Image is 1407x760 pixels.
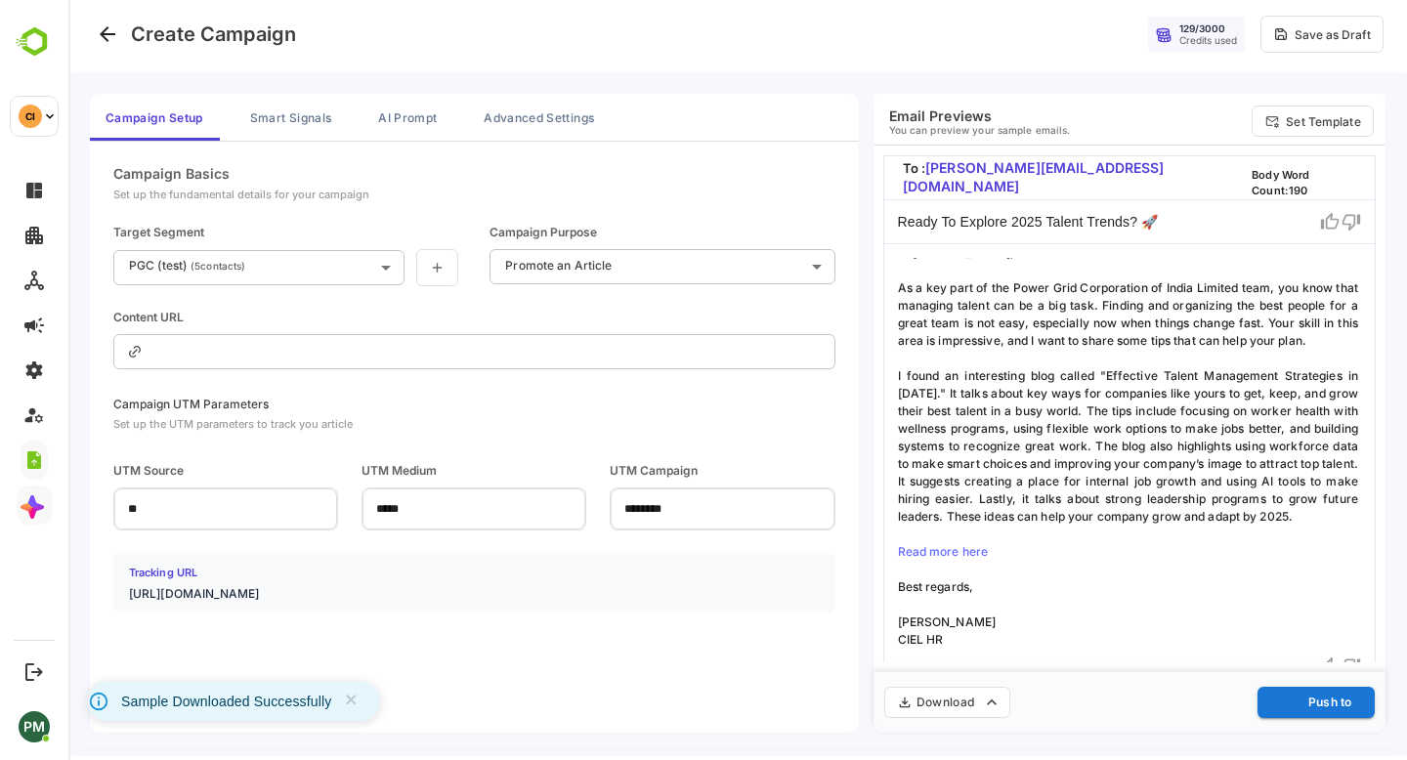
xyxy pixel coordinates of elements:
[437,262,543,276] p: Promote an Article
[45,229,136,243] div: Target Segment
[1217,118,1292,133] p: Set Template
[166,98,278,145] button: Smart Signals
[400,98,541,145] button: Advanced Settings
[45,191,301,205] div: Set up the fundamental details for your campaign
[1178,161,1293,203] p: Body Word Count: 190
[830,216,1090,236] p: Ready To Explore 2025 Talent Trends? 🚀
[830,582,1293,600] p: Best regards,
[541,466,766,484] span: UTM Campaign
[10,23,60,61] img: BambooboxLogoMark.f1c84d78b4c51b1a7b5f700c9845e183.svg
[263,686,304,725] button: close
[830,158,1179,206] p: To :
[293,466,518,484] span: UTM Medium
[21,98,150,145] button: Campaign Setup
[834,163,1096,199] span: [PERSON_NAME][EMAIL_ADDRESS][DOMAIN_NAME]
[1189,691,1306,722] button: Push to
[821,111,1002,128] h6: Email Previews
[1226,31,1302,46] div: Save as Draft
[19,105,42,128] div: CI
[45,421,284,435] div: Set up the UTM parameters to track you article
[1192,20,1315,57] button: Save as Draft
[830,371,1293,529] p: I found an interesting blog called "Effective Talent Management Strategies in [DATE]." It talks a...
[19,711,50,742] div: PM
[1240,698,1283,713] p: Push to
[1111,38,1169,50] div: Credits used
[830,548,920,563] a: Read more here
[294,98,384,145] button: AI Prompt
[1183,109,1305,141] button: Set Template
[45,466,270,484] span: UTM Source
[45,169,161,186] div: Campaign Basics
[122,264,177,275] p: ( 5 contacts)
[1111,26,1157,38] div: 129 / 3000
[45,401,284,415] div: Campaign UTM Parameters
[421,229,529,243] div: Campaign Purpose
[45,314,150,328] div: Content URL
[23,22,55,54] button: Go back
[63,26,228,50] h4: Create Campaign
[61,570,129,583] h4: Tracking URL
[830,283,1293,354] p: As a key part of the Power Grid Corporation of India Limited team, you know that managing talent ...
[53,694,263,717] div: Sample Downloaded Successfully
[830,617,1293,653] p: [PERSON_NAME] CIEL HR
[61,591,192,605] h4: [URL][DOMAIN_NAME]
[21,658,47,685] button: Logout
[821,128,1002,140] p: You can preview your sample emails.
[816,691,943,722] button: Download
[21,98,790,145] div: campaign tabs
[61,262,118,276] p: PGC (test)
